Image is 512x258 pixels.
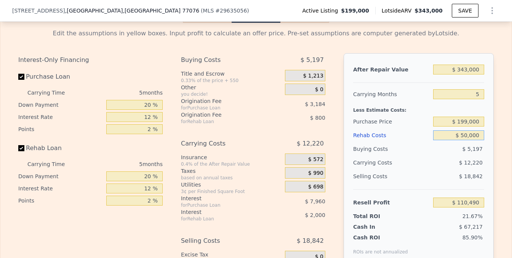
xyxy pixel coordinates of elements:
[181,167,282,175] div: Taxes
[353,128,430,142] div: Rehab Costs
[18,141,103,155] label: Rehab Loan
[181,111,266,119] div: Origination Fee
[459,173,483,179] span: $ 18,842
[459,224,483,230] span: $ 67,217
[18,99,103,111] div: Down Payment
[181,188,282,195] div: 3¢ per Finished Square Foot
[18,182,103,195] div: Interest Rate
[203,8,214,14] span: MLS
[353,212,401,220] div: Total ROI
[353,196,430,209] div: Resell Profit
[181,216,266,222] div: for Rehab Loan
[18,74,24,80] input: Purchase Loan
[181,137,266,150] div: Carrying Costs
[353,142,430,156] div: Buying Costs
[462,234,483,241] span: 85.90%
[181,78,282,84] div: 0.33% of the price + 550
[18,70,103,84] label: Purchase Loan
[181,234,266,248] div: Selling Costs
[459,160,483,166] span: $ 12,220
[382,7,414,14] span: Lotside ARV
[181,161,282,167] div: 0.4% of the After Repair Value
[27,158,77,170] div: Carrying Time
[353,234,408,241] div: Cash ROI
[353,156,401,169] div: Carrying Costs
[310,115,325,121] span: $ 800
[181,154,282,161] div: Insurance
[181,53,266,67] div: Buying Costs
[302,7,341,14] span: Active Listing
[18,123,103,135] div: Points
[305,198,325,204] span: $ 7,960
[18,29,494,38] div: Edit the assumptions in yellow boxes. Input profit to calculate an offer price. Pre-set assumptio...
[181,208,266,216] div: Interest
[308,170,323,177] span: $ 990
[181,202,266,208] div: for Purchase Loan
[181,84,282,91] div: Other
[65,7,199,14] span: , [GEOGRAPHIC_DATA]
[353,223,401,231] div: Cash In
[353,241,408,255] div: ROIs are not annualized
[485,3,500,18] button: Show Options
[301,53,324,67] span: $ 5,197
[181,175,282,181] div: based on annual taxes
[353,101,484,115] div: Less Estimate Costs:
[353,63,430,76] div: After Repair Value
[297,137,324,150] span: $ 12,220
[181,105,266,111] div: for Purchase Loan
[462,146,483,152] span: $ 5,197
[305,212,325,218] span: $ 2,000
[181,97,266,105] div: Origination Fee
[303,73,323,79] span: $ 1,213
[297,234,324,248] span: $ 18,842
[341,7,369,14] span: $199,000
[353,87,430,101] div: Carrying Months
[181,119,266,125] div: for Rehab Loan
[181,181,282,188] div: Utilities
[308,184,323,190] span: $ 698
[18,53,163,67] div: Interest-Only Financing
[181,70,282,78] div: Title and Escrow
[80,87,163,99] div: 5 months
[181,195,266,202] div: Interest
[462,213,483,219] span: 21.67%
[123,8,199,14] span: , [GEOGRAPHIC_DATA] 77076
[18,170,103,182] div: Down Payment
[12,7,65,14] span: [STREET_ADDRESS]
[201,7,249,14] div: ( )
[27,87,77,99] div: Carrying Time
[18,195,103,207] div: Points
[18,111,103,123] div: Interest Rate
[80,158,163,170] div: 5 months
[308,156,323,163] span: $ 572
[452,4,478,17] button: SAVE
[353,169,430,183] div: Selling Costs
[18,145,24,151] input: Rehab Loan
[414,8,443,14] span: $343,000
[305,101,325,107] span: $ 3,184
[315,86,323,93] span: $ 0
[181,91,282,97] div: you decide!
[215,8,247,14] span: # 29635056
[353,115,430,128] div: Purchase Price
